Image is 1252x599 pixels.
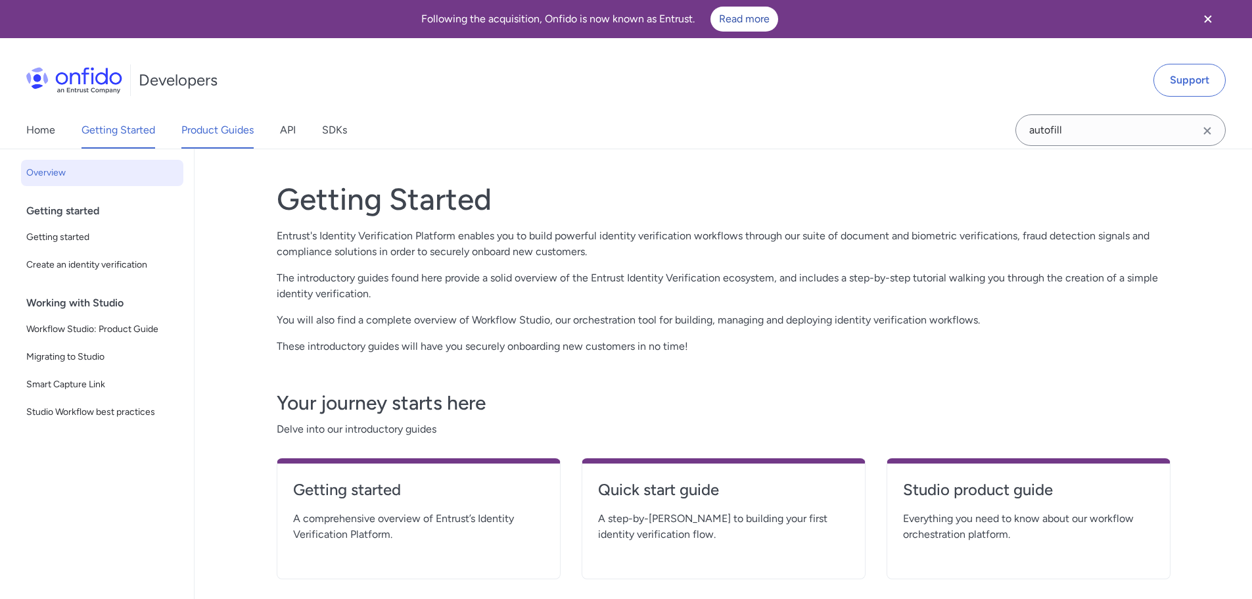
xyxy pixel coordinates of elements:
a: API [280,112,296,149]
svg: Clear search field button [1199,123,1215,139]
a: Read more [710,7,778,32]
a: Product Guides [181,112,254,149]
input: Onfido search input field [1015,114,1226,146]
button: Close banner [1184,3,1232,36]
span: Everything you need to know about our workflow orchestration platform. [903,511,1154,542]
a: Home [26,112,55,149]
h1: Developers [139,70,218,91]
h4: Studio product guide [903,479,1154,500]
a: Getting started [293,479,544,511]
a: Studio Workflow best practices [21,399,183,425]
p: These introductory guides will have you securely onboarding new customers in no time! [277,339,1171,354]
div: Getting started [26,198,189,224]
a: Overview [21,160,183,186]
h4: Quick start guide [598,479,849,500]
h1: Getting Started [277,181,1171,218]
p: You will also find a complete overview of Workflow Studio, our orchestration tool for building, m... [277,312,1171,328]
a: Getting Started [81,112,155,149]
a: SDKs [322,112,347,149]
h4: Getting started [293,479,544,500]
span: Getting started [26,229,178,245]
p: Entrust's Identity Verification Platform enables you to build powerful identity verification work... [277,228,1171,260]
span: Delve into our introductory guides [277,421,1171,437]
div: Working with Studio [26,290,189,316]
a: Support [1153,64,1226,97]
img: Onfido Logo [26,67,122,93]
a: Smart Capture Link [21,371,183,398]
span: Studio Workflow best practices [26,404,178,420]
a: Quick start guide [598,479,849,511]
span: Workflow Studio: Product Guide [26,322,178,337]
svg: Close banner [1200,11,1216,27]
span: A step-by-[PERSON_NAME] to building your first identity verification flow. [598,511,849,542]
p: The introductory guides found here provide a solid overview of the Entrust Identity Verification ... [277,270,1171,302]
a: Studio product guide [903,479,1154,511]
div: Following the acquisition, Onfido is now known as Entrust. [16,7,1184,32]
a: Create an identity verification [21,252,183,278]
a: Getting started [21,224,183,251]
a: Migrating to Studio [21,344,183,370]
a: Workflow Studio: Product Guide [21,316,183,343]
span: A comprehensive overview of Entrust’s Identity Verification Platform. [293,511,544,542]
span: Create an identity verification [26,257,178,273]
span: Migrating to Studio [26,349,178,365]
span: Smart Capture Link [26,377,178,393]
span: Overview [26,165,178,181]
h3: Your journey starts here [277,390,1171,416]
